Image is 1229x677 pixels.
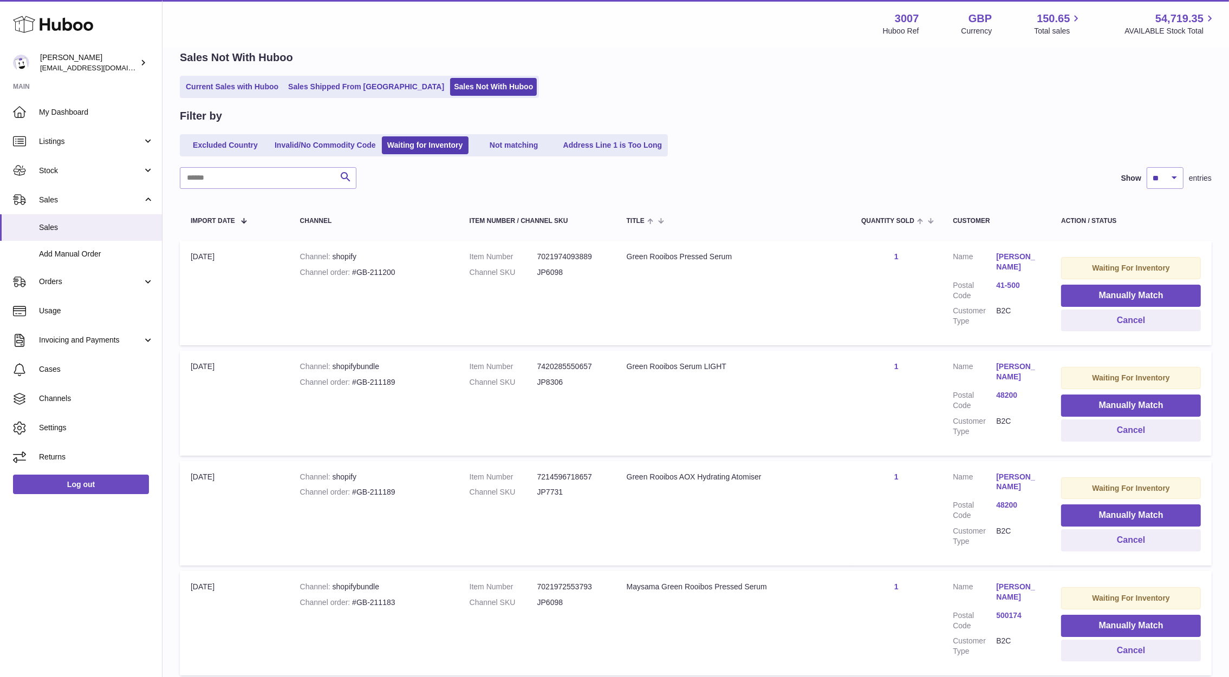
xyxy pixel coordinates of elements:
a: Current Sales with Huboo [182,78,282,96]
div: #GB-211183 [300,597,448,608]
a: 500174 [996,610,1039,621]
div: Green Rooibos Pressed Serum [627,252,840,262]
div: shopifybundle [300,582,448,592]
span: AVAILABLE Stock Total [1124,26,1216,36]
a: 41-500 [996,280,1039,291]
div: Currency [961,26,992,36]
dd: B2C [996,636,1039,656]
button: Manually Match [1061,615,1201,637]
strong: Waiting For Inventory [1092,264,1169,272]
span: entries [1189,173,1212,183]
dd: B2C [996,526,1039,547]
button: Cancel [1061,419,1201,442]
a: 1 [894,582,899,591]
img: bevmay@maysama.com [13,55,29,71]
a: Log out [13,475,149,494]
button: Manually Match [1061,285,1201,307]
dd: JP6098 [537,597,605,608]
dd: B2C [996,306,1039,326]
div: shopify [300,252,448,262]
span: Invoicing and Payments [39,335,142,345]
a: 54,719.35 AVAILABLE Stock Total [1124,11,1216,36]
div: Maysama Green Rooibos Pressed Serum [627,582,840,592]
span: Channels [39,393,154,404]
a: Address Line 1 is Too Long [560,136,666,154]
span: Listings [39,136,142,147]
span: Sales [39,222,154,233]
dt: Item Number [470,361,537,372]
h2: Filter by [180,109,222,123]
span: Total sales [1034,26,1082,36]
span: Sales [39,195,142,205]
a: Invalid/No Commodity Code [271,136,380,154]
strong: Channel [300,362,333,371]
strong: Waiting For Inventory [1092,373,1169,382]
dt: Customer Type [953,416,996,437]
span: Usage [39,306,154,316]
span: My Dashboard [39,107,154,117]
span: Title [627,218,645,225]
dd: JP8306 [537,377,605,387]
span: Add Manual Order [39,249,154,259]
div: Item Number / Channel SKU [470,218,605,225]
dt: Item Number [470,582,537,592]
strong: 3007 [895,11,919,26]
dt: Postal Code [953,280,996,301]
h2: Sales Not With Huboo [180,50,293,65]
dt: Postal Code [953,500,996,521]
dd: 7021972553793 [537,582,605,592]
label: Show [1121,173,1141,183]
a: [PERSON_NAME] [996,252,1039,272]
dt: Channel SKU [470,487,537,497]
a: Not matching [471,136,557,154]
dd: JP6098 [537,267,605,278]
button: Cancel [1061,640,1201,662]
div: Channel [300,218,448,225]
dd: 7214596718657 [537,472,605,482]
span: Import date [191,218,235,225]
span: Returns [39,452,154,462]
dd: 7420285550657 [537,361,605,372]
dd: B2C [996,416,1039,437]
dt: Item Number [470,252,537,262]
div: #GB-211200 [300,267,448,278]
a: [PERSON_NAME] [996,361,1039,382]
dt: Customer Type [953,526,996,547]
dt: Postal Code [953,390,996,411]
dt: Channel SKU [470,597,537,608]
div: Green Rooibos AOX Hydrating Atomiser [627,472,840,482]
a: [PERSON_NAME] [996,472,1039,492]
td: [DATE] [180,241,289,345]
strong: Channel [300,582,333,591]
dt: Channel SKU [470,267,537,278]
div: shopifybundle [300,361,448,372]
button: Manually Match [1061,504,1201,527]
a: Sales Not With Huboo [450,78,537,96]
a: 48200 [996,390,1039,400]
td: [DATE] [180,571,289,675]
a: 1 [894,252,899,261]
dt: Name [953,582,996,605]
a: 1 [894,472,899,481]
div: Huboo Ref [883,26,919,36]
dt: Name [953,472,996,495]
button: Cancel [1061,529,1201,551]
dt: Postal Code [953,610,996,631]
strong: Channel order [300,598,353,607]
span: [EMAIL_ADDRESS][DOMAIN_NAME] [40,63,159,72]
div: #GB-211189 [300,487,448,497]
div: shopify [300,472,448,482]
div: Green Rooibos Serum LIGHT [627,361,840,372]
div: [PERSON_NAME] [40,52,138,73]
a: Excluded Country [182,136,269,154]
td: [DATE] [180,461,289,566]
a: Waiting for Inventory [382,136,469,154]
a: 48200 [996,500,1039,510]
strong: Channel order [300,378,353,386]
strong: Channel order [300,268,353,277]
strong: Waiting For Inventory [1092,594,1169,602]
strong: Waiting For Inventory [1092,484,1169,492]
dt: Channel SKU [470,377,537,387]
strong: Channel [300,252,333,261]
div: #GB-211189 [300,377,448,387]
